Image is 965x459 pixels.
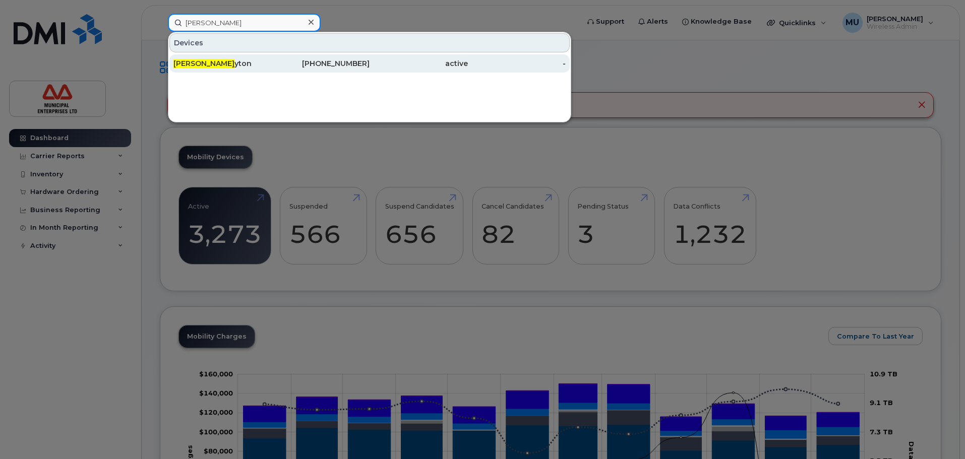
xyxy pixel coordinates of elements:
div: [PHONE_NUMBER] [272,58,370,69]
div: Devices [169,33,570,52]
div: active [370,58,468,69]
div: - [468,58,566,69]
a: [PERSON_NAME]yton[PHONE_NUMBER]active- [169,54,570,73]
span: [PERSON_NAME] [173,59,234,68]
div: yton [173,58,272,69]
